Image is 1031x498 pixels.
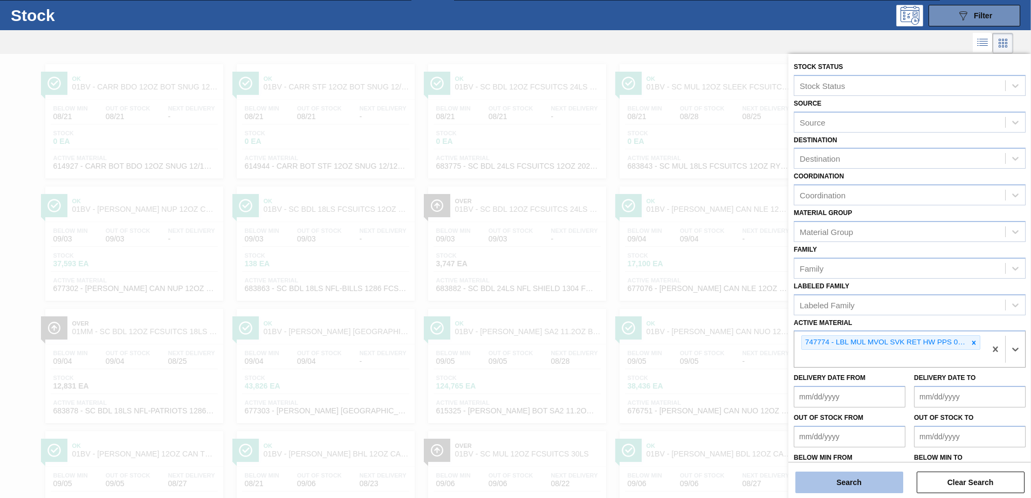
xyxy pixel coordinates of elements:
[800,117,826,127] div: Source
[914,414,973,421] label: Out of Stock to
[800,81,845,90] div: Stock Status
[973,33,993,53] div: List Vision
[929,5,1020,26] button: Filter
[11,9,172,22] h1: Stock
[794,209,852,217] label: Material Group
[794,414,863,421] label: Out of Stock from
[794,100,821,107] label: Source
[794,454,853,461] label: Below Min from
[914,374,975,382] label: Delivery Date to
[800,154,840,163] div: Destination
[914,426,1026,447] input: mm/dd/yyyy
[794,426,905,447] input: mm/dd/yyyy
[993,33,1013,53] div: Card Vision
[896,5,923,26] div: Programming: no user selected
[974,11,992,20] span: Filter
[794,136,837,144] label: Destination
[794,282,849,290] label: Labeled Family
[800,300,855,309] div: Labeled Family
[794,386,905,407] input: mm/dd/yyyy
[914,454,963,461] label: Below Min to
[800,227,853,236] div: Material Group
[794,246,817,253] label: Family
[794,63,843,71] label: Stock Status
[802,336,968,349] div: 747774 - LBL MUL MVOL SVK RET HW PPS 0220 #4 4.2%
[794,374,865,382] label: Delivery Date from
[794,172,844,180] label: Coordination
[794,319,852,327] label: Active Material
[800,264,823,273] div: Family
[800,191,846,200] div: Coordination
[914,386,1026,407] input: mm/dd/yyyy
